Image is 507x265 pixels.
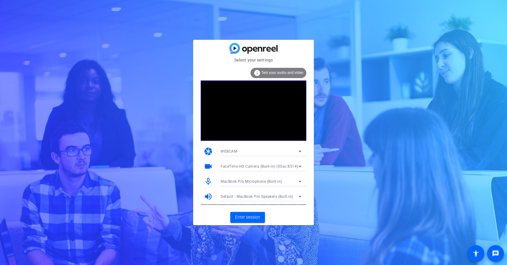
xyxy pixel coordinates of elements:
[492,250,499,257] mat-icon: message
[221,164,298,169] span: FaceTime HD Camera (Built-in) (05ac:8514)
[235,214,260,220] span: Enter session
[229,43,278,53] img: blue-gradient.svg
[230,212,265,223] button: Enter session
[221,179,282,184] span: MacBook Pro Microphone (Built-in)
[204,162,213,171] mat-icon: videocam
[193,57,314,63] mat-card-subtitle: Select your settings
[204,192,213,201] mat-icon: volume_up
[253,69,261,77] mat-icon: info
[261,71,303,75] span: Test your audio and video
[204,147,213,156] mat-icon: camera
[472,250,480,257] mat-icon: accessibility
[221,149,237,153] span: WEBCAM
[204,177,213,186] mat-icon: mic_none
[221,194,293,199] span: Default - MacBook Pro Speakers (Built-in)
